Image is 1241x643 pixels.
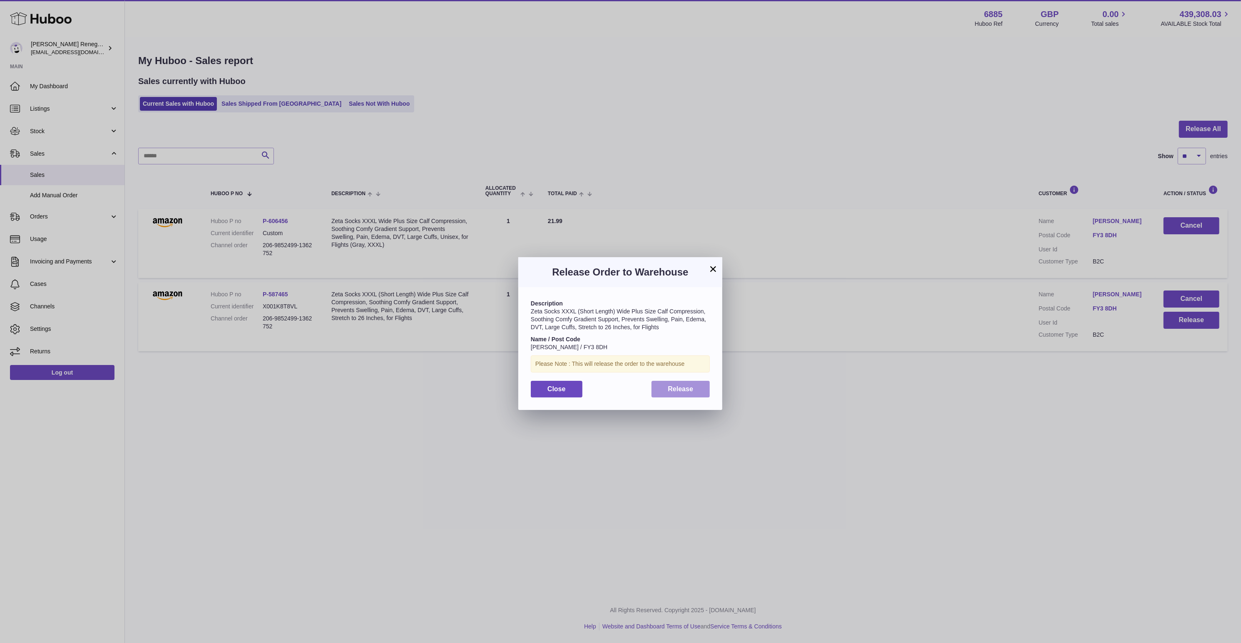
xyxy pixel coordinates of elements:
[547,385,566,392] span: Close
[83,48,90,55] img: tab_keywords_by_traffic_grey.svg
[13,22,20,28] img: website_grey.svg
[22,48,29,55] img: tab_domain_overview_orange.svg
[531,355,710,372] div: Please Note : This will release the order to the warehouse
[531,336,580,343] strong: Name / Post Code
[708,264,718,274] button: ×
[531,266,710,279] h3: Release Order to Warehouse
[32,49,75,55] div: Domain Overview
[531,344,607,350] span: [PERSON_NAME] / FY3 8DH
[92,49,140,55] div: Keywords by Traffic
[23,13,41,20] div: v 4.0.25
[13,13,20,20] img: logo_orange.svg
[22,22,92,28] div: Domain: [DOMAIN_NAME]
[531,300,563,307] strong: Description
[531,381,582,398] button: Close
[531,308,706,330] span: Zeta Socks XXXL (Short Length) Wide Plus Size Calf Compression, Soothing Comfy Gradient Support, ...
[652,381,710,398] button: Release
[668,385,694,392] span: Release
